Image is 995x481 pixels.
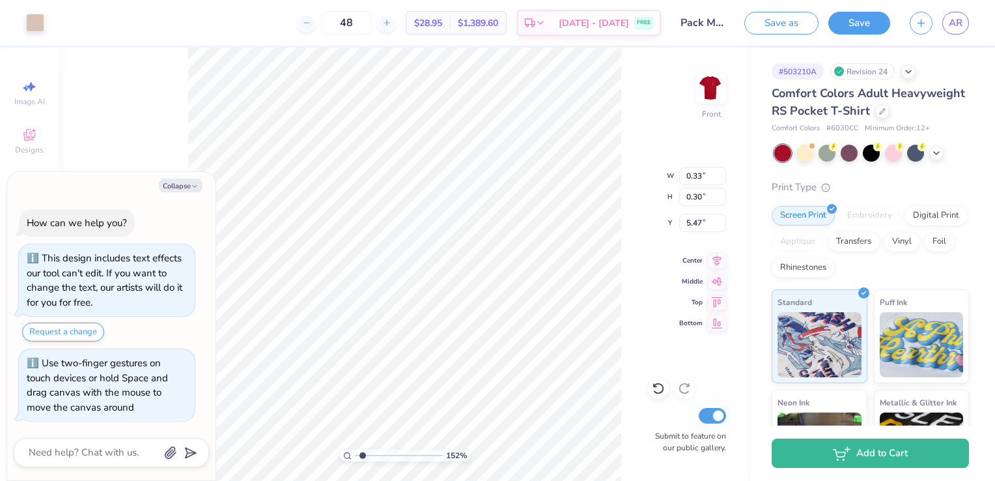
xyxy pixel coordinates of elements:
[321,11,372,35] input: – –
[679,319,703,328] span: Bottom
[15,145,44,155] span: Designs
[446,450,467,461] span: 152 %
[772,63,824,80] div: # 503210A
[679,256,703,265] span: Center
[924,232,955,252] div: Foil
[698,76,724,102] img: Front
[778,396,809,409] span: Neon Ink
[27,357,168,414] div: Use two-finger gestures on touch devices or hold Space and drag canvas with the mouse to move the...
[27,216,127,229] div: How can we help you?
[637,18,651,27] span: FREE
[778,295,812,309] span: Standard
[880,312,964,377] img: Puff Ink
[778,312,862,377] img: Standard
[22,323,104,342] button: Request a change
[828,12,890,35] button: Save
[14,96,45,107] span: Image AI
[414,16,442,30] span: $28.95
[679,298,703,307] span: Top
[772,232,824,252] div: Applique
[772,123,820,134] span: Comfort Colors
[772,258,835,278] div: Rhinestones
[884,232,920,252] div: Vinyl
[559,16,629,30] span: [DATE] - [DATE]
[458,16,498,30] span: $1,389.60
[772,439,969,468] button: Add to Cart
[679,277,703,286] span: Middle
[830,63,895,80] div: Revision 24
[828,232,880,252] div: Transfers
[949,16,962,31] span: AR
[772,85,965,119] span: Comfort Colors Adult Heavyweight RS Pocket T-Shirt
[904,206,968,226] div: Digital Print
[880,396,957,409] span: Metallic & Glitter Ink
[744,12,819,35] button: Save as
[159,179,203,192] button: Collapse
[865,123,930,134] span: Minimum Order: 12 +
[880,295,907,309] span: Puff Ink
[648,430,726,454] label: Submit to feature on our public gallery.
[826,123,858,134] span: # 6030CC
[772,180,969,195] div: Print Type
[772,206,835,226] div: Screen Print
[778,413,862,478] img: Neon Ink
[671,10,735,36] input: Untitled Design
[880,413,964,478] img: Metallic & Glitter Ink
[942,12,969,35] a: AR
[27,252,182,309] div: This design includes text effects our tool can't edit. If you want to change the text, our artist...
[839,206,901,226] div: Embroidery
[702,108,721,120] div: Front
